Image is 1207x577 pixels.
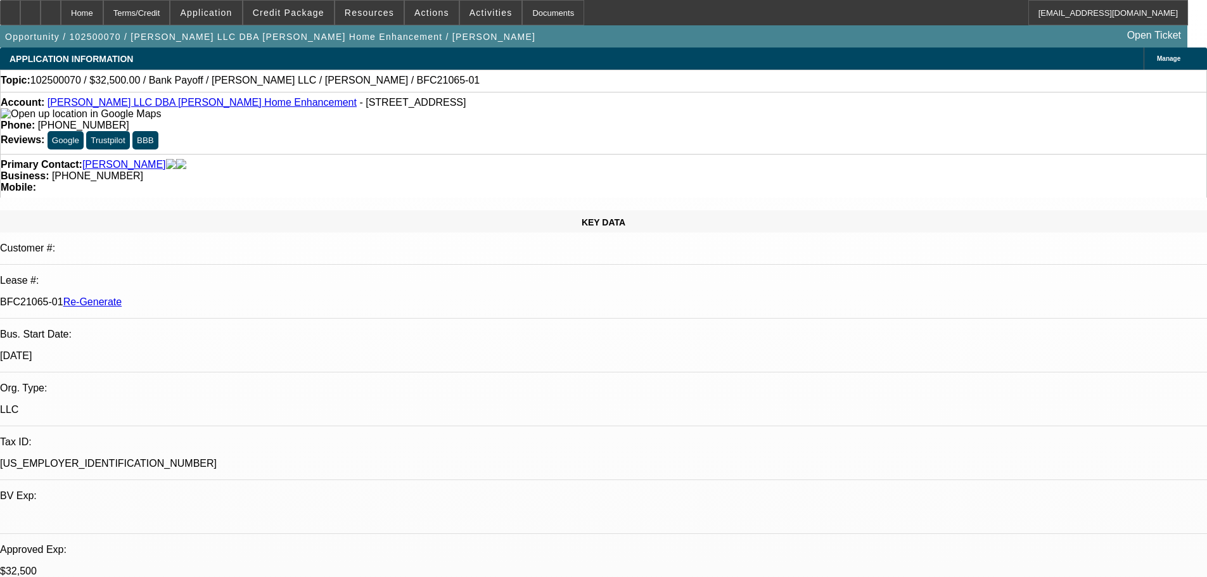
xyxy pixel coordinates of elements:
button: Application [170,1,241,25]
span: Manage [1157,55,1180,62]
span: [PHONE_NUMBER] [38,120,129,130]
strong: Reviews: [1,134,44,145]
button: Activities [460,1,522,25]
strong: Topic: [1,75,30,86]
img: linkedin-icon.png [176,159,186,170]
strong: Primary Contact: [1,159,82,170]
strong: Mobile: [1,182,36,193]
span: Actions [414,8,449,18]
button: BBB [132,131,158,149]
a: Open Ticket [1122,25,1186,46]
span: APPLICATION INFORMATION [10,54,133,64]
strong: Phone: [1,120,35,130]
a: Re-Generate [63,296,122,307]
span: KEY DATA [582,217,625,227]
span: Resources [345,8,394,18]
img: Open up location in Google Maps [1,108,161,120]
span: Credit Package [253,8,324,18]
button: Trustpilot [86,131,129,149]
button: Resources [335,1,404,25]
img: facebook-icon.png [166,159,176,170]
span: Application [180,8,232,18]
a: [PERSON_NAME] LLC DBA [PERSON_NAME] Home Enhancement [48,97,357,108]
button: Credit Package [243,1,334,25]
span: Activities [469,8,513,18]
strong: Business: [1,170,49,181]
span: - [STREET_ADDRESS] [359,97,466,108]
span: Opportunity / 102500070 / [PERSON_NAME] LLC DBA [PERSON_NAME] Home Enhancement / [PERSON_NAME] [5,32,535,42]
span: 102500070 / $32,500.00 / Bank Payoff / [PERSON_NAME] LLC / [PERSON_NAME] / BFC21065-01 [30,75,480,86]
a: View Google Maps [1,108,161,119]
button: Google [48,131,84,149]
span: [PHONE_NUMBER] [52,170,143,181]
button: Actions [405,1,459,25]
strong: Account: [1,97,44,108]
a: [PERSON_NAME] [82,159,166,170]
